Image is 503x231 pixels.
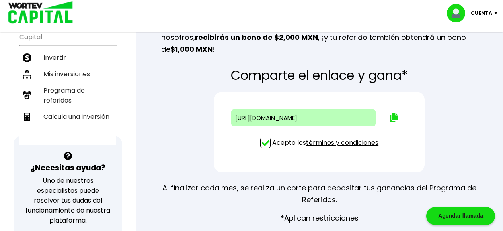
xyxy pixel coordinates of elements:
p: Al finalizar cada mes, se realiza un corte para depositar tus ganancias del Programa de Referidos. [161,182,478,206]
ul: Capital [19,28,116,145]
img: calculadora-icon.17d418c4.svg [23,113,31,121]
a: Invertir [19,49,116,66]
b: recibirás un bono de $2,000 MXN [195,32,318,42]
a: Mis inversiones [19,66,116,82]
a: Programa de referidos [19,82,116,109]
h3: ¿Necesitas ayuda? [31,162,105,174]
b: $1,000 MXN [170,44,213,54]
img: icon-down [492,12,503,14]
p: Uno de nuestros especialistas puede resolver tus dudas del funcionamiento de nuestra plataforma. [24,176,112,225]
p: *Aplican restricciones [281,212,359,224]
img: inversiones-icon.6695dc30.svg [23,70,31,79]
a: Calcula una inversión [19,109,116,125]
p: Cuenta [471,7,492,19]
div: Agendar llamada [426,207,495,225]
p: Comparte el enlace y gana* [231,68,408,82]
a: términos y condiciones [306,138,378,147]
p: Acepto los [272,138,378,148]
img: profile-image [447,4,471,22]
img: recomiendanos-icon.9b8e9327.svg [23,91,31,100]
img: invertir-icon.b3b967d7.svg [23,53,31,62]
